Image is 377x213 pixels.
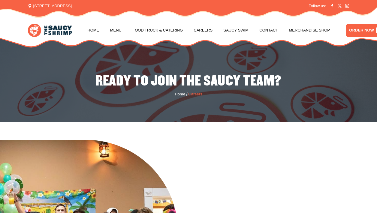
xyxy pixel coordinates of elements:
a: Food Truck & Catering [132,19,183,42]
a: Contact [259,19,278,42]
span: Careers [188,91,202,97]
a: Merchandise Shop [289,19,330,42]
span: Follow us: [309,3,326,9]
span: [STREET_ADDRESS] [28,3,72,9]
img: logo [28,24,71,37]
a: Home [87,19,99,42]
a: Home [175,91,185,97]
a: Saucy Swim [223,19,249,42]
a: Careers [194,19,213,42]
a: Menu [110,19,122,42]
span: / [186,91,187,98]
h2: READY TO JOIN THE SAUCY TEAM? [5,73,372,90]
